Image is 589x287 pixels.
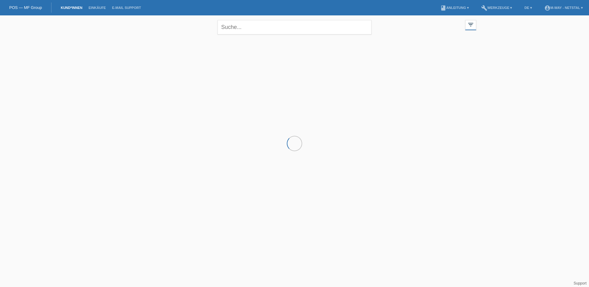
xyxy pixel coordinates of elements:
a: POS — MF Group [9,5,42,10]
i: book [440,5,446,11]
input: Suche... [217,20,372,34]
a: DE ▾ [521,6,535,10]
i: filter_list [467,21,474,28]
i: account_circle [544,5,550,11]
a: E-Mail Support [109,6,144,10]
a: Kund*innen [58,6,85,10]
a: buildWerkzeuge ▾ [478,6,515,10]
i: build [481,5,487,11]
a: account_circlem-way - Netstal ▾ [541,6,586,10]
a: Einkäufe [85,6,109,10]
a: Support [574,281,587,285]
a: bookAnleitung ▾ [437,6,472,10]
